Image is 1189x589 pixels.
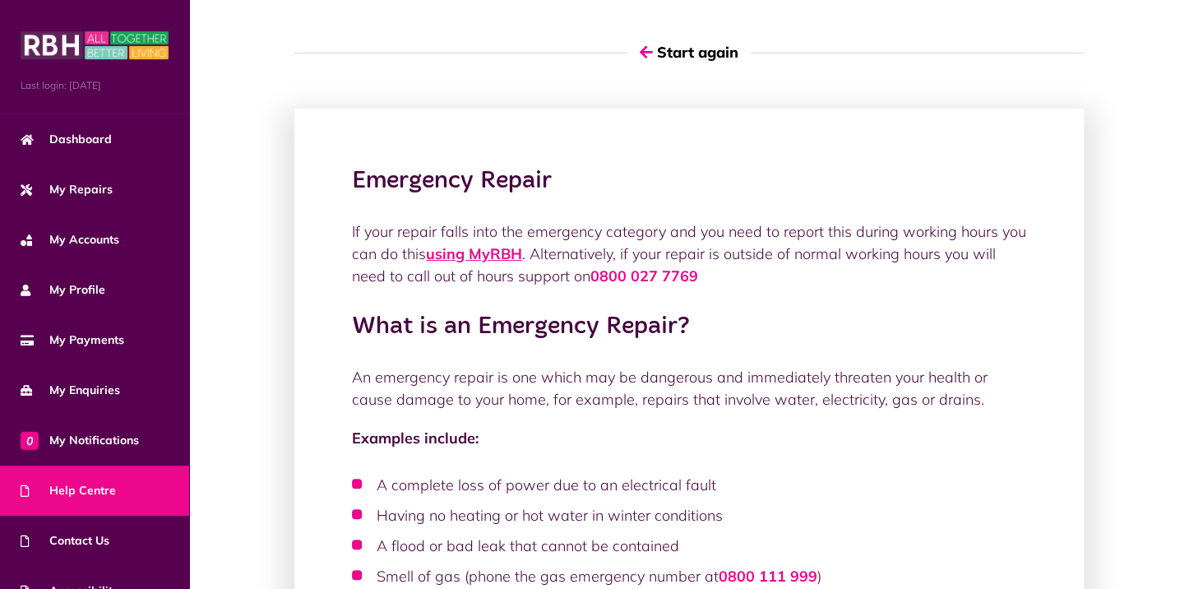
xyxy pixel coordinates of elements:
[352,535,1026,557] li: A flood or bad leak that cannot be contained
[352,565,1026,587] li: Smell of gas (phone the gas emergency number at )
[352,220,1026,287] p: If your repair falls into the emergency category and you need to report this during working hours...
[21,532,109,550] span: Contact Us
[21,29,169,62] img: MyRBH
[21,482,116,499] span: Help Centre
[21,431,39,449] span: 0
[719,567,817,586] a: 0800 111 999
[426,244,522,263] a: using MyRBH
[21,332,124,349] span: My Payments
[21,181,113,198] span: My Repairs
[352,312,1026,341] h2: What is an Emergency Repair?
[21,382,120,399] span: My Enquiries
[21,131,112,148] span: Dashboard
[21,78,169,93] span: Last login: [DATE]
[352,166,1026,196] h2: Emergency Repair
[21,281,105,299] span: My Profile
[352,474,1026,496] li: A complete loss of power due to an electrical fault
[352,429,479,448] strong: Examples include:
[21,231,119,248] span: My Accounts
[352,504,1026,526] li: Having no heating or hot water in winter conditions
[21,432,139,449] span: My Notifications
[627,29,751,76] button: Start again
[352,366,1026,410] p: An emergency repair is one which may be dangerous and immediately threaten your health or cause d...
[590,267,698,285] a: 0800 027 7769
